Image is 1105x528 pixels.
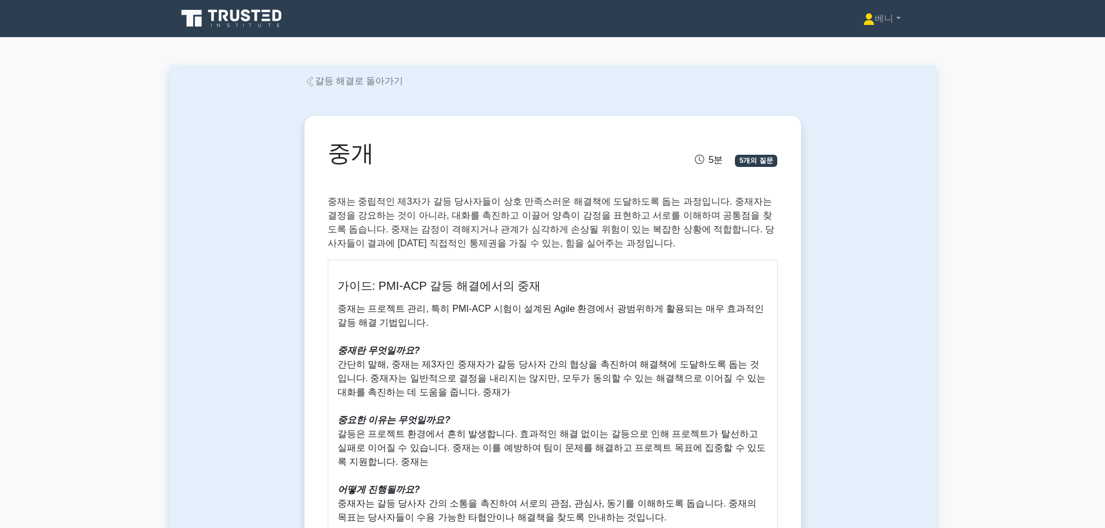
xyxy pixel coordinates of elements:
[338,498,757,522] font: 중재자는 갈등 당사자 간의 소통을 촉진하여 서로의 관점, 관심사, 동기를 이해하도록 돕습니다. 중재의 목표는 당사자들이 수용 가능한 타협안이나 해결책을 찾도록 안내하는 것입니다.
[305,76,404,86] a: 갈등 해결로 돌아가기
[875,13,893,23] font: 베니
[328,196,775,248] font: 중재는 중립적인 제3자가 갈등 당사자들이 상호 만족스러운 해결책에 도달하도록 돕는 과정입니다. 중재자는 결정을 강요하는 것이 아니라, 대화를 촉진하고 이끌어 양측이 감정을 표...
[338,485,420,494] font: 어떻게 진행될까요?
[338,279,541,292] font: 가이드: PMI-ACP 갈등 해결에서의 중재
[740,156,773,165] font: 5개의 질문
[709,155,723,165] font: 5분
[338,345,420,355] font: 중재란 무엇일까요?
[338,429,766,467] font: 갈등은 프로젝트 환경에서 흔히 발생합니다. 효과적인 해결 없이는 갈등으로 인해 프로젝트가 탈선하고 실패로 이어질 수 있습니다. 중재는 이를 예방하여 팀이 문제를 해결하고 프로...
[338,415,451,425] font: 중요한 이유는 무엇일까요?
[338,359,766,397] font: 간단히 말해, 중재는 제3자인 중재자가 갈등 당사자 간의 협상을 촉진하여 해결책에 도달하도록 돕는 것입니다. 중재자는 일반적으로 결정을 내리지는 않지만, 모두가 동의할 수 있...
[835,7,928,30] a: 베니
[315,76,404,86] font: 갈등 해결로 돌아가기
[328,140,374,166] font: 중개
[338,304,765,327] font: 중재는 프로젝트 관리, 특히 PMI-ACP 시험이 설계된 Agile 환경에서 광범위하게 활용되는 매우 효과적인 갈등 해결 기법입니다.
